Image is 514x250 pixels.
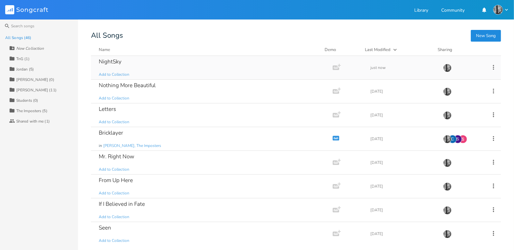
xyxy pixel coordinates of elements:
div: [PERSON_NAME] (0) [16,78,54,82]
span: Add to Collection [99,214,129,220]
img: Jordan Bagheri [443,87,452,96]
div: [DATE] [370,232,435,236]
span: Add to Collection [99,119,129,125]
div: The Imposters (5) [16,109,47,113]
div: Seen [99,225,111,230]
div: [DATE] [370,208,435,212]
div: Students (0) [16,99,38,102]
span: Add to Collection [99,238,129,243]
div: Sharing [438,46,477,53]
div: [DATE] [370,89,435,93]
img: Jordan Bagheri [443,159,452,167]
div: TnG (1) [16,57,30,61]
div: From Up Here [99,178,133,183]
a: Community [441,8,465,14]
div: Bricklayer [99,130,123,136]
img: Shawn C [459,135,467,143]
div: just now [370,66,435,70]
span: Add to Collection [99,191,129,196]
div: stephenskristenlynn [454,135,462,143]
div: Jordan (5) [16,67,34,71]
img: Jordan Bagheri [443,135,452,143]
div: New Collection [16,46,44,50]
button: Last Modified [365,46,430,53]
div: All Songs [91,33,501,39]
div: If I Believed in Fate [99,201,145,207]
img: Jordan Bagheri [443,206,452,215]
div: All Songs (46) [5,36,31,40]
div: [DATE] [370,137,435,141]
div: Letters [99,106,116,112]
div: connorpartymusic [448,135,457,143]
img: Jordan Bagheri [443,64,452,72]
span: Add to Collection [99,96,129,101]
span: Add to Collection [99,72,129,77]
div: [PERSON_NAME] (11) [16,88,57,92]
span: [PERSON_NAME], The Imposters [103,143,161,149]
a: Library [414,8,428,14]
div: Name [99,47,110,53]
button: New Song [471,30,501,42]
div: [DATE] [370,113,435,117]
button: Name [99,46,317,53]
div: NightSky [99,59,122,64]
span: Add to Collection [99,167,129,172]
div: Demo [325,46,357,53]
div: [DATE] [370,161,435,164]
div: Shared with me (1) [16,119,50,123]
span: in [99,143,102,149]
img: Jordan Bagheri [493,5,503,15]
img: Jordan Bagheri [443,111,452,120]
div: Mr. Right Now [99,154,134,159]
div: [DATE] [370,184,435,188]
img: Jordan Bagheri [443,182,452,191]
div: Nothing More Beautiful [99,83,156,88]
div: Last Modified [365,47,391,53]
img: Jordan Bagheri [443,230,452,238]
